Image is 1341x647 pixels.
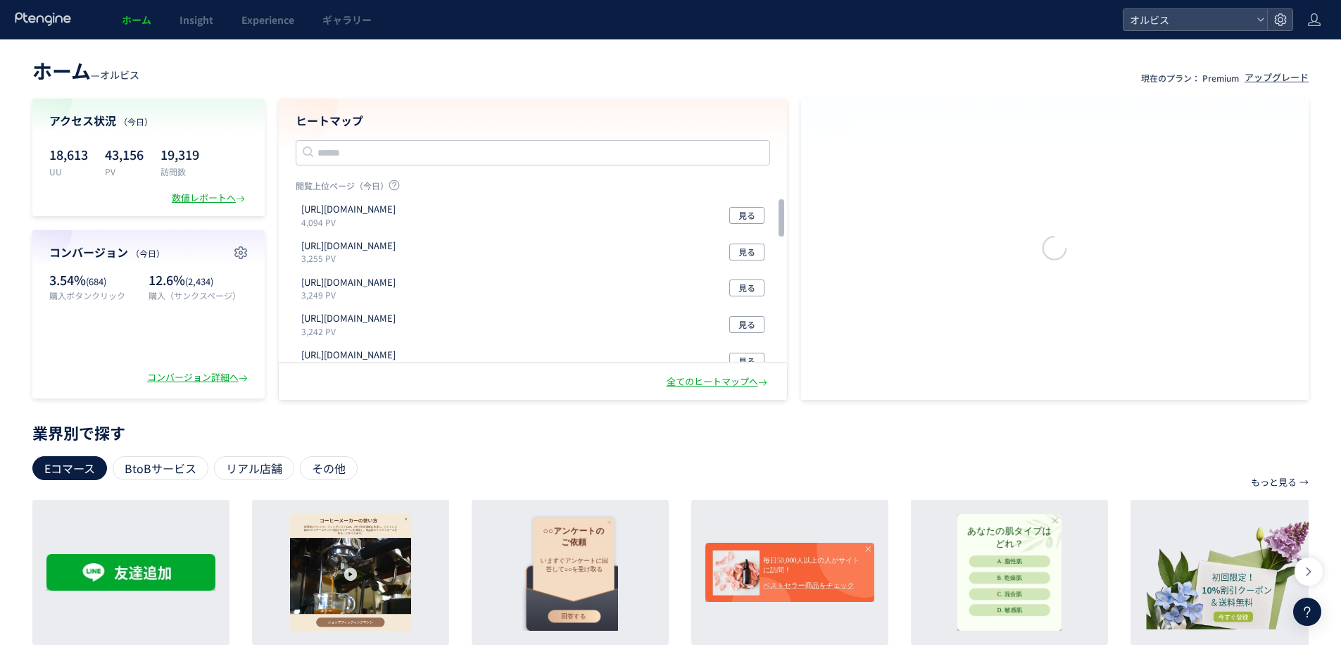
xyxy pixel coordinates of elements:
p: 4,094 PV [301,216,401,228]
span: ホーム [32,56,91,84]
p: 43,156 [105,143,144,165]
button: 見る [729,207,764,224]
p: 3,249 PV [301,289,401,301]
span: オルビス [100,68,139,82]
span: (2,434) [185,275,213,288]
span: 見る [738,244,755,260]
span: 見る [738,316,755,333]
p: 3,255 PV [301,252,401,264]
div: Eコマース [32,456,107,480]
span: （今日） [131,247,165,259]
div: BtoBサービス [113,456,208,480]
p: https://pr.orbis.co.jp/cosmetics/mr/100 [301,312,396,325]
p: → [1299,470,1309,494]
span: ホーム [122,13,151,27]
p: もっと見る [1251,470,1297,494]
p: 購入ボタンクリック [49,289,141,301]
span: 見る [738,353,755,370]
div: リアル店舗 [214,456,294,480]
span: (684) [86,275,106,288]
p: 3,227 PV [301,362,401,374]
p: 3,242 PV [301,325,401,337]
span: Experience [241,13,294,27]
p: PV [105,165,144,177]
p: 訪問数 [160,165,199,177]
p: 購入（サンクスページ） [149,289,248,301]
p: 現在のプラン： Premium [1141,72,1239,84]
p: https://pr.orbis.co.jp/cosmetics/aquanist/100 [301,239,396,253]
div: コンバージョン詳細へ [147,371,251,384]
p: https://pr.orbis.co.jp/innercare/defencera/100 [301,276,396,289]
p: https://pr.orbis.co.jp/cosmetics/udot/100 [301,203,396,216]
h4: ヒートマップ [296,113,770,129]
div: アップグレード [1245,71,1309,84]
p: 3.54% [49,271,141,289]
span: 見る [738,279,755,296]
button: 見る [729,244,764,260]
span: （今日） [119,115,153,127]
span: Insight [180,13,213,27]
div: — [32,56,139,84]
h4: コンバージョン [49,244,248,260]
p: 閲覧上位ページ（今日） [296,180,770,197]
h4: アクセス状況 [49,113,248,129]
p: 業界別で探す [32,428,1309,436]
span: オルビス [1126,9,1251,30]
button: 見る [729,353,764,370]
p: 12.6% [149,271,248,289]
span: ギャラリー [322,13,372,27]
p: 18,613 [49,143,88,165]
div: その他 [300,456,358,480]
p: 19,319 [160,143,199,165]
p: UU [49,165,88,177]
button: 見る [729,316,764,333]
div: 数値レポートへ [172,191,248,205]
div: 全てのヒートマップへ [667,375,770,389]
span: 見る [738,207,755,224]
p: https://pr.orbis.co.jp/cosmetics/amber/100 [301,348,396,362]
button: 見る [729,279,764,296]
